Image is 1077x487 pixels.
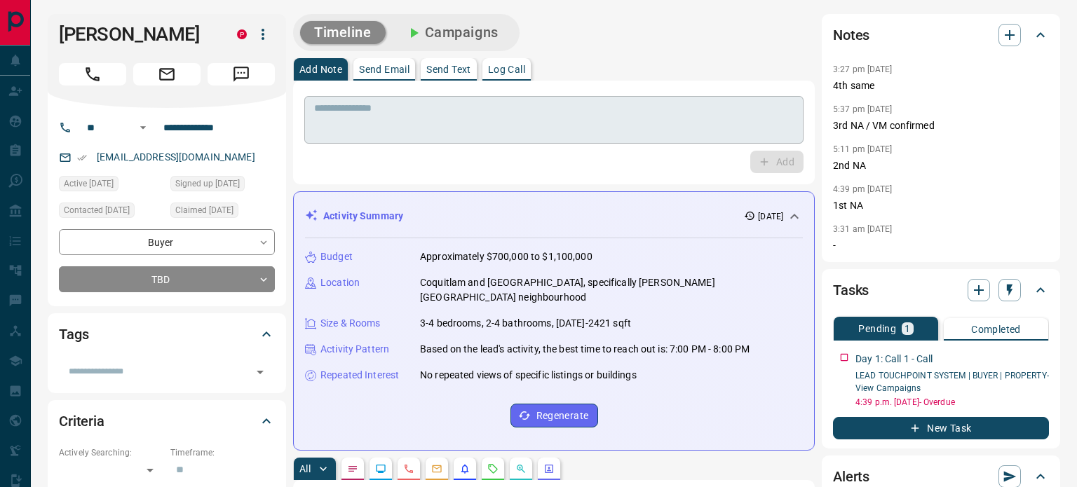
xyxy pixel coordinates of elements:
[170,446,275,459] p: Timeframe:
[299,64,342,74] p: Add Note
[420,368,637,383] p: No repeated views of specific listings or buildings
[833,78,1049,93] p: 4th same
[59,323,88,345] h2: Tags
[420,249,592,264] p: Approximately $700,000 to $1,100,000
[59,266,275,292] div: TBD
[855,371,1049,393] a: LEAD TOUCHPOINT SYSTEM | BUYER | PROPERTY- View Campaigns
[59,446,163,459] p: Actively Searching:
[487,463,499,474] svg: Requests
[426,64,471,74] p: Send Text
[833,18,1049,52] div: Notes
[170,203,275,222] div: Sun Sep 07 2025
[299,464,311,474] p: All
[320,368,399,383] p: Repeated Interest
[515,463,527,474] svg: Opportunities
[97,151,255,163] a: [EMAIL_ADDRESS][DOMAIN_NAME]
[833,118,1049,133] p: 3rd NA / VM confirmed
[459,463,470,474] svg: Listing Alerts
[420,316,631,331] p: 3-4 bedrooms, 2-4 bathrooms, [DATE]-2421 sqft
[833,24,869,46] h2: Notes
[59,63,126,85] span: Call
[175,177,240,191] span: Signed up [DATE]
[135,119,151,136] button: Open
[855,352,933,366] p: Day 1: Call 1 - Call
[833,144,893,154] p: 5:11 pm [DATE]
[237,29,247,39] div: property.ca
[64,203,130,217] span: Contacted [DATE]
[971,324,1021,334] p: Completed
[208,63,275,85] span: Message
[833,273,1049,307] div: Tasks
[323,209,403,224] p: Activity Summary
[175,203,233,217] span: Claimed [DATE]
[320,275,360,290] p: Location
[855,396,1049,409] p: 4:39 p.m. [DATE] - Overdue
[170,176,275,196] div: Sat Sep 06 2025
[833,104,893,114] p: 5:37 pm [DATE]
[858,324,896,334] p: Pending
[833,158,1049,173] p: 2nd NA
[300,21,386,44] button: Timeline
[833,279,869,301] h2: Tasks
[905,324,910,334] p: 1
[133,63,201,85] span: Email
[59,176,163,196] div: Sat Sep 06 2025
[420,275,803,305] p: Coquitlam and [GEOGRAPHIC_DATA], specifically [PERSON_NAME][GEOGRAPHIC_DATA] neighbourhood
[420,342,750,357] p: Based on the lead's activity, the best time to reach out is: 7:00 PM - 8:00 PM
[510,404,598,427] button: Regenerate
[375,463,386,474] svg: Lead Browsing Activity
[359,64,409,74] p: Send Email
[59,410,104,432] h2: Criteria
[403,463,414,474] svg: Calls
[320,249,353,264] p: Budget
[59,317,275,351] div: Tags
[833,198,1049,213] p: 1st NA
[758,210,783,223] p: [DATE]
[77,153,87,163] svg: Email Verified
[833,224,893,234] p: 3:31 am [DATE]
[320,316,381,331] p: Size & Rooms
[64,177,114,191] span: Active [DATE]
[320,342,389,357] p: Activity Pattern
[833,64,893,74] p: 3:27 pm [DATE]
[305,203,803,229] div: Activity Summary[DATE]
[347,463,358,474] svg: Notes
[250,362,270,382] button: Open
[833,417,1049,439] button: New Task
[391,21,513,44] button: Campaigns
[833,184,893,194] p: 4:39 pm [DATE]
[59,23,216,46] h1: [PERSON_NAME]
[488,64,525,74] p: Log Call
[833,238,1049,253] p: -
[59,404,275,438] div: Criteria
[431,463,442,474] svg: Emails
[543,463,555,474] svg: Agent Actions
[59,229,275,255] div: Buyer
[59,203,163,222] div: Sun Sep 07 2025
